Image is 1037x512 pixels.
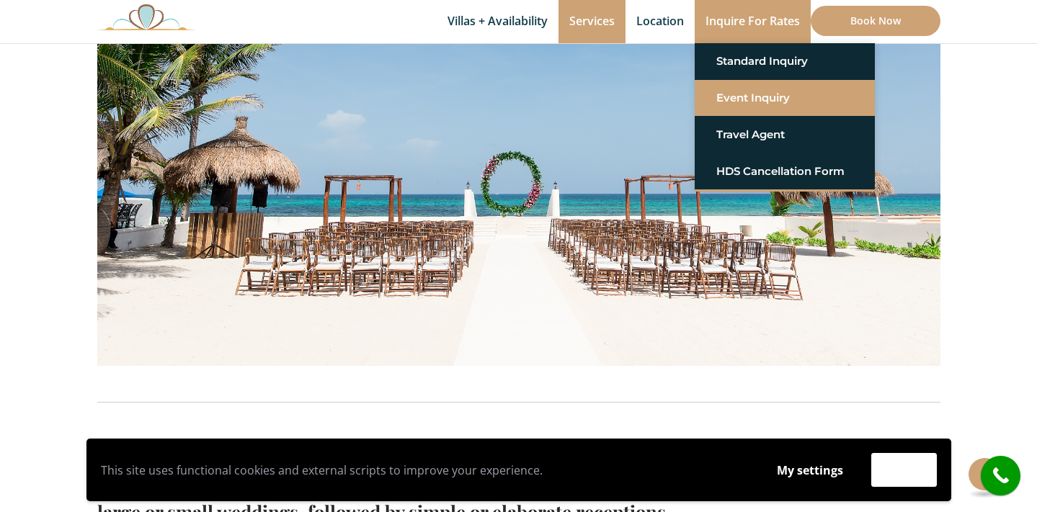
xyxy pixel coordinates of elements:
button: My settings [763,454,857,487]
a: Book Now [811,6,940,36]
a: call [981,456,1020,495]
a: Standard Inquiry [716,48,853,74]
a: HDS Cancellation Form [716,158,853,184]
img: Awesome Logo [97,4,195,30]
p: This site uses functional cookies and external scripts to improve your experience. [101,459,749,481]
a: Travel Agent [716,122,853,148]
i: call [984,459,1017,492]
button: Accept [871,453,937,487]
a: Event Inquiry [716,85,853,111]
